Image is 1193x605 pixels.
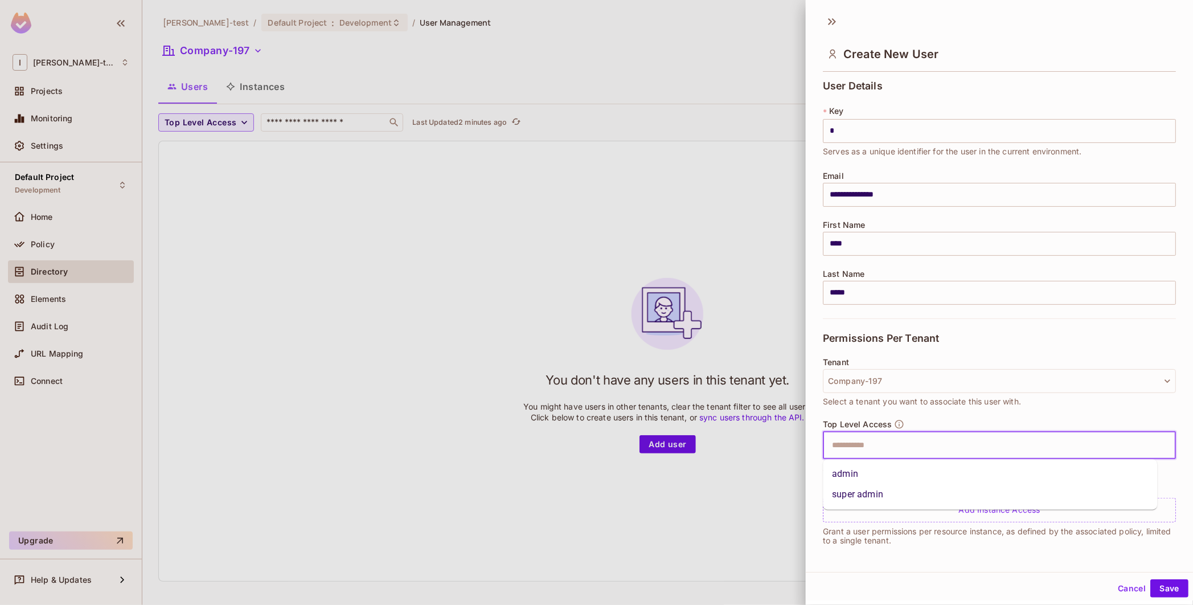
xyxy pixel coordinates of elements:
[843,47,938,61] span: Create New User
[823,527,1176,545] p: Grant a user permissions per resource instance, as defined by the associated policy, limited to a...
[823,333,939,344] span: Permissions Per Tenant
[823,498,1176,522] div: Add Instance Access
[1170,444,1172,446] button: Close
[1113,579,1150,598] button: Cancel
[823,395,1021,408] span: Select a tenant you want to associate this user with.
[829,107,843,116] span: Key
[823,358,849,367] span: Tenant
[823,80,883,92] span: User Details
[1150,579,1188,598] button: Save
[823,464,1158,485] li: admin
[823,145,1082,158] span: Serves as a unique identifier for the user in the current environment.
[823,369,1176,393] button: Company-197
[823,171,844,181] span: Email
[823,420,892,429] span: Top Level Access
[823,269,864,279] span: Last Name
[823,220,866,230] span: First Name
[823,485,1158,505] li: super admin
